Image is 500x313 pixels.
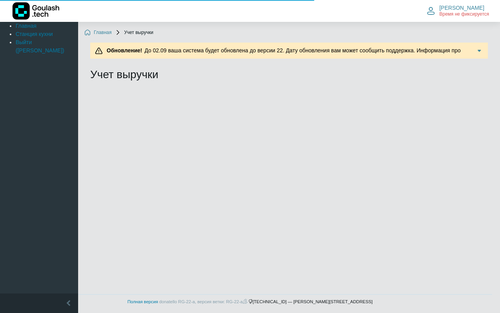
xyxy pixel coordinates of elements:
[90,68,488,81] h2: Учет выручки
[159,299,248,304] span: donatello RG-22-a, версия ветки: RG-22-a
[16,39,64,54] a: Выйти ([PERSON_NAME])
[422,3,494,19] button: [PERSON_NAME] Время не фиксируется
[16,31,53,37] a: Станция кухни
[439,11,489,18] span: Время не фиксируется
[127,299,158,304] a: Полная версия
[84,30,112,36] a: Главная
[104,47,461,62] span: До 02.09 ваша система будет обновлена до версии 22. Дату обновления вам может сообщить поддержка....
[16,23,36,29] a: Главная
[439,4,484,11] span: [PERSON_NAME]
[12,2,59,20] img: Логотип компании Goulash.tech
[115,30,154,36] span: Учет выручки
[107,47,142,54] b: Обновление!
[8,294,492,309] footer: [TECHNICAL_ID] — [PERSON_NAME][STREET_ADDRESS]
[95,47,103,55] img: Предупреждение
[475,47,483,55] img: Подробнее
